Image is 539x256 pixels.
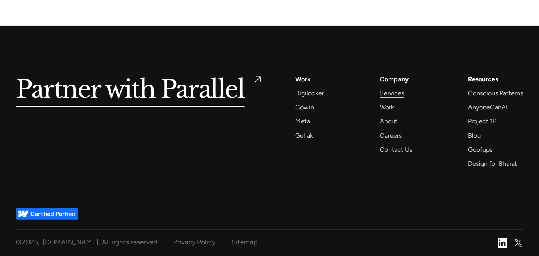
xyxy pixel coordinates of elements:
[468,102,507,113] a: AnyoneCanAI
[380,144,412,155] a: Contact Us
[22,238,38,246] span: 2025
[380,130,402,141] a: Careers
[16,236,157,248] div: © , [DOMAIN_NAME], All rights reserved
[295,116,310,127] a: Meta
[380,102,394,113] a: Work
[231,236,257,248] a: Sitemap
[468,88,523,99] a: Conscious Patterns
[380,116,397,127] a: About
[295,88,324,99] a: Digilocker
[295,102,314,113] a: Cowin
[468,158,517,169] a: Design for Bharat
[468,144,492,155] a: Goofups
[468,130,481,141] a: Blog
[16,74,263,106] a: Partner with Parallel
[295,74,311,85] a: Work
[380,88,404,99] a: Services
[173,236,215,248] a: Privacy Policy
[468,74,498,85] div: Resources
[295,130,313,141] a: Gullak
[468,116,497,127] a: Project 1B
[16,74,245,106] h5: Partner with Parallel
[380,74,409,85] a: Company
